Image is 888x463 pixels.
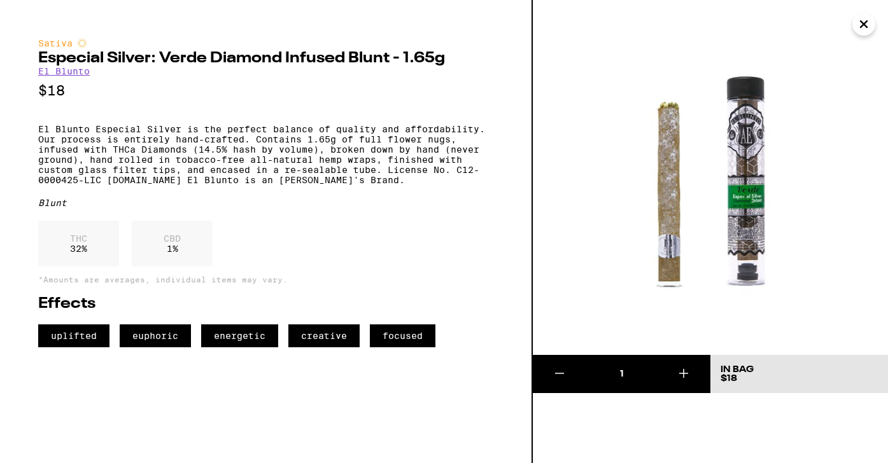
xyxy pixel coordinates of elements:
[70,233,87,244] p: THC
[132,221,213,266] div: 1 %
[288,324,360,347] span: creative
[164,233,181,244] p: CBD
[38,275,493,284] p: *Amounts are averages, individual items may vary.
[8,9,92,19] span: Hi. Need any help?
[38,38,493,48] div: Sativa
[77,38,87,48] img: sativaColor.svg
[38,296,493,312] h2: Effects
[38,221,119,266] div: 32 %
[38,198,493,208] div: Blunt
[38,124,493,185] p: El Blunto Especial Silver is the perfect balance of quality and affordability. Our process is ent...
[38,66,90,76] a: El Blunto
[38,83,493,99] p: $18
[370,324,435,347] span: focused
[710,355,888,393] button: In Bag$18
[201,324,278,347] span: energetic
[852,13,875,36] button: Close
[721,374,737,383] span: $18
[721,365,754,374] div: In Bag
[38,51,493,66] h2: Especial Silver: Verde Diamond Infused Blunt - 1.65g
[120,324,191,347] span: euphoric
[586,368,658,380] div: 1
[38,324,109,347] span: uplifted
